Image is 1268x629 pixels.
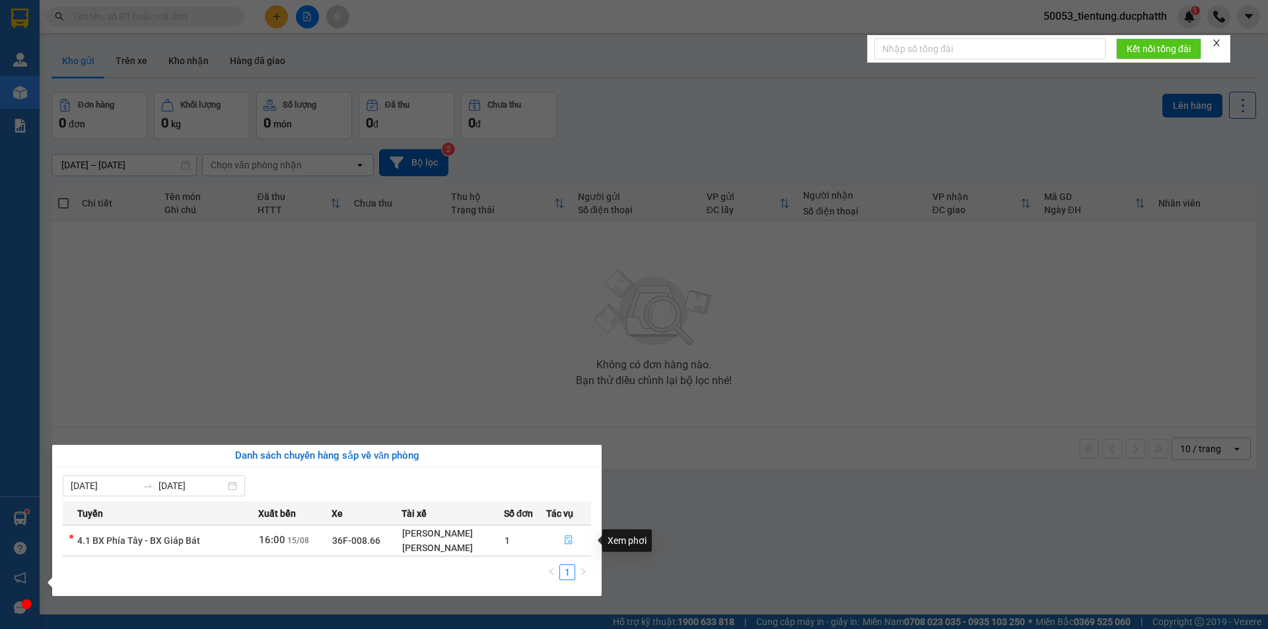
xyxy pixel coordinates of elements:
span: Tài xế [402,506,427,521]
span: Tác vụ [546,506,573,521]
button: Kết nối tổng đài [1116,38,1201,59]
button: left [544,564,559,580]
span: file-done [564,535,573,546]
span: left [547,568,555,576]
span: Tuyến [77,506,103,521]
span: Kết nối tổng đài [1127,42,1191,56]
span: close [1212,38,1221,48]
li: Previous Page [544,564,559,580]
span: 4.1 BX Phía Tây - BX Giáp Bát [77,535,200,546]
span: Xuất bến [258,506,296,521]
span: 16:00 [259,534,285,546]
li: Next Page [575,564,591,580]
button: file-done [547,530,590,551]
div: Xem phơi [602,529,652,552]
span: swap-right [143,480,153,491]
a: 1 [560,565,575,579]
div: [PERSON_NAME] [402,526,503,541]
span: 15/08 [287,536,309,545]
div: Danh sách chuyến hàng sắp về văn phòng [63,448,591,464]
span: Số đơn [504,506,534,521]
input: Đến ngày [158,479,225,493]
button: right [575,564,591,580]
input: Nhập số tổng đài [874,38,1106,59]
div: [PERSON_NAME] [402,541,503,555]
span: Xe [332,506,343,521]
span: to [143,480,153,491]
li: 1 [559,564,575,580]
input: Từ ngày [71,479,137,493]
span: 36F-008.66 [332,535,380,546]
span: right [579,568,587,576]
span: 1 [505,535,510,546]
